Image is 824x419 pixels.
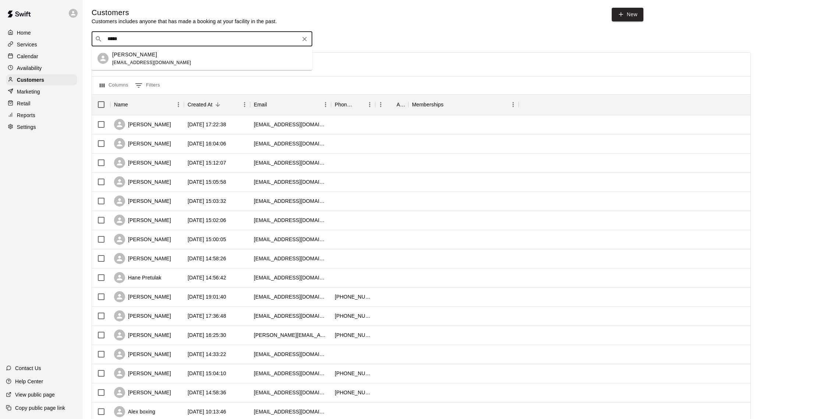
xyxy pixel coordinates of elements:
div: Calendar [6,51,77,62]
div: Age [397,94,405,115]
div: qwalsh2027@sjcathloicschool.org [254,255,327,262]
div: 2025-10-09 14:56:42 [188,274,226,281]
div: [PERSON_NAME] [114,387,171,398]
div: 2025-10-04 15:04:10 [188,370,226,377]
div: Daniel Huges [97,53,109,64]
p: Reports [17,112,35,119]
div: [PERSON_NAME] [114,157,171,168]
div: reginald.marshall24@gmail.com [254,331,327,339]
button: Menu [173,99,184,110]
a: Availability [6,63,77,74]
a: Services [6,39,77,50]
div: 2025-10-09 14:58:26 [188,255,226,262]
div: holt17ag@yahoo.com [254,140,327,147]
a: Marketing [6,86,77,97]
div: +13057313746 [335,389,372,396]
button: Sort [213,99,223,110]
p: Services [17,41,37,48]
div: [PERSON_NAME] [114,215,171,226]
p: Retail [17,100,31,107]
div: [PERSON_NAME] [114,138,171,149]
button: Sort [354,99,364,110]
div: thescottsmail@gmail.com [254,159,327,166]
div: Name [114,94,128,115]
div: Created At [188,94,213,115]
p: Settings [17,123,36,131]
p: Calendar [17,53,38,60]
div: hanepretulak24@gmail.com [254,274,327,281]
div: 2025-10-09 15:03:32 [188,197,226,205]
div: 2025-10-04 14:58:36 [188,389,226,396]
div: Search customers by name or email [92,32,312,46]
div: Created At [184,94,250,115]
button: Menu [364,99,375,110]
a: Settings [6,122,77,133]
div: [PERSON_NAME] [114,349,171,360]
p: View public page [15,391,55,398]
div: 2025-10-07 17:36:48 [188,312,226,320]
div: 2025-10-08 19:01:40 [188,293,226,300]
div: carlyslejones32@gmail.com [254,216,327,224]
div: Age [375,94,408,115]
div: [PERSON_NAME] [114,253,171,264]
div: 2025-10-07 14:33:22 [188,351,226,358]
div: reevesisrael11@gmail.com [254,197,327,205]
div: [PERSON_NAME] [114,291,171,302]
div: [PERSON_NAME] [114,234,171,245]
div: [PERSON_NAME] [114,176,171,187]
div: Phone Number [335,94,354,115]
div: Alex boxing [114,406,155,417]
a: Home [6,27,77,38]
div: Email [254,94,267,115]
button: Sort [386,99,397,110]
div: +19106820619 [335,331,372,339]
a: Reports [6,110,77,121]
button: Show filters [133,80,162,91]
div: Memberships [412,94,444,115]
button: Sort [128,99,138,110]
div: 2025-10-09 15:00:05 [188,236,226,243]
button: Sort [444,99,454,110]
div: lerstangjack@gmail.com [254,236,327,243]
button: Select columns [98,80,130,91]
div: deauntamcafee@yahoo.com [254,121,327,128]
a: Customers [6,74,77,85]
div: geraldinehernandez08@comcast.net [254,178,327,186]
div: softballmomtinatinajero@gmail.com [254,293,327,300]
div: 2025-10-04 10:13:46 [188,408,226,415]
p: Help Center [15,378,43,385]
button: Sort [267,99,277,110]
p: Customers [17,76,44,84]
button: Clear [299,34,310,44]
p: Contact Us [15,365,41,372]
div: 2025-10-07 16:25:30 [188,331,226,339]
div: 2025-10-09 15:12:07 [188,159,226,166]
div: 2025-10-09 17:22:38 [188,121,226,128]
p: Marketing [17,88,40,95]
div: +18636970246 [335,293,372,300]
button: Menu [375,99,386,110]
p: Availability [17,64,42,72]
div: [PERSON_NAME] [114,368,171,379]
div: 2025-10-09 16:04:06 [188,140,226,147]
button: Menu [320,99,331,110]
div: Phone Number [331,94,375,115]
p: Home [17,29,31,36]
a: Retail [6,98,77,109]
p: Customers includes anyone that has made a booking at your facility in the past. [92,18,277,25]
h5: Customers [92,8,277,18]
div: bhenryman@aol.com [254,312,327,320]
span: [EMAIL_ADDRESS][DOMAIN_NAME] [112,60,191,65]
div: [PERSON_NAME] [114,196,171,207]
div: Name [110,94,184,115]
a: New [612,8,643,21]
div: Hane Pretulak [114,272,161,283]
